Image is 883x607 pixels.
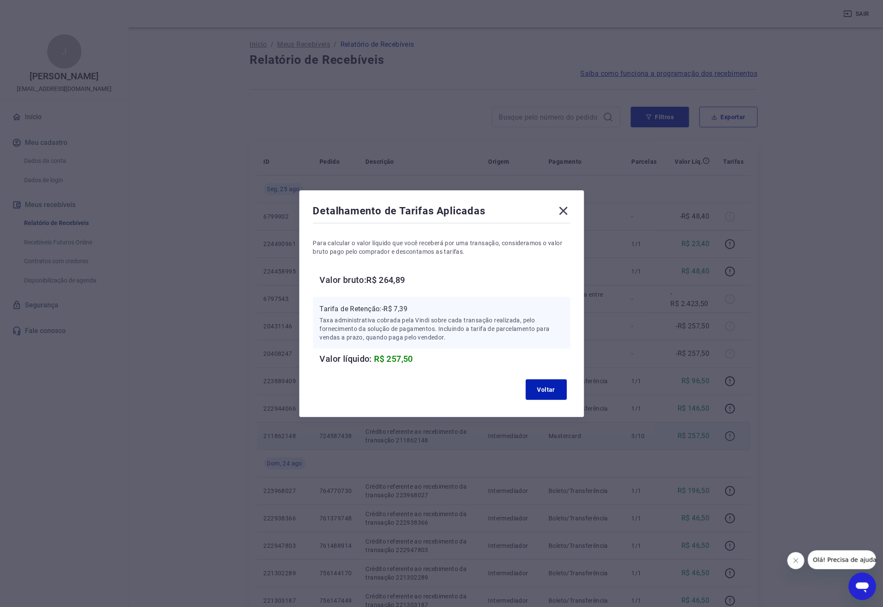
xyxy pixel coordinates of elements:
[313,239,570,256] p: Para calcular o valor líquido que você receberá por uma transação, consideramos o valor bruto pag...
[5,6,72,13] span: Olá! Precisa de ajuda?
[808,550,876,569] iframe: Mensagem da empresa
[787,552,805,569] iframe: Fechar mensagem
[320,316,564,342] p: Taxa administrativa cobrada pela Vindi sobre cada transação realizada, pelo fornecimento da soluç...
[320,304,564,314] p: Tarifa de Retenção: -R$ 7,39
[313,204,570,221] div: Detalhamento de Tarifas Aplicadas
[374,354,413,364] span: R$ 257,50
[320,273,570,287] h6: Valor bruto: R$ 264,89
[526,379,567,400] button: Voltar
[320,352,570,366] h6: Valor líquido:
[849,573,876,600] iframe: Botão para abrir a janela de mensagens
